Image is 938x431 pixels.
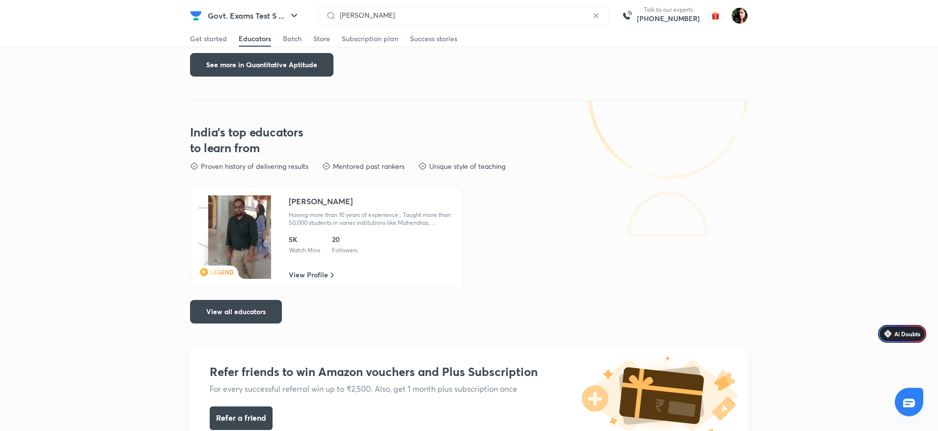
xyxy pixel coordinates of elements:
div: Followers [332,246,358,254]
p: Proven history of delivering results [201,162,308,171]
button: View all educators [190,300,282,323]
div: Store [313,34,330,44]
p: Talk to our experts [637,6,700,14]
a: Store [313,31,330,47]
img: avatar [708,8,723,24]
a: iconclassLEGEND[PERSON_NAME]Having more than 10 years of experience , Taught more than 50,000 stu... [190,187,463,288]
img: Priyanka K [731,7,748,24]
div: Batch [283,34,302,44]
div: Having more than 10 years of experience , Taught more than 50,000 students in varies institutions... [289,211,455,227]
div: Watch Mins [289,246,320,254]
div: 5K [289,235,320,244]
span: Ai Doubts [894,330,920,338]
a: Educators [239,31,271,47]
a: Batch [283,31,302,47]
h3: Refer friends to win Amazon vouchers and Plus Subscription [210,365,538,379]
button: Refer a friend [210,406,273,430]
span: See more in Quantitative Aptitude [206,60,317,70]
p: Unique style of teaching [429,162,505,171]
a: Get started [190,31,227,47]
a: Ai Doubts [878,325,926,343]
a: View Profile [289,270,334,280]
div: 20 [332,235,358,244]
button: See more in Quantitative Aptitude [190,53,333,77]
div: Get started [190,34,227,44]
input: Search courses, test series and educators [336,11,591,19]
span: LEGEND [210,268,234,276]
a: [PHONE_NUMBER] [637,14,700,24]
div: Success stories [410,34,457,44]
h3: India's top educators to learn from [190,124,304,156]
a: Success stories [410,31,457,47]
span: View Profile [289,270,328,280]
h5: For every successful referral win up to ₹2,500. Also, get 1 month plus subscription once [210,383,538,395]
span: View all educators [206,307,266,317]
img: call-us [617,6,637,26]
button: Govt. Exams Test S ... [202,6,306,26]
img: class [208,195,271,279]
p: Mentored past rankers [333,162,405,171]
a: Subscription plan [342,31,398,47]
div: Educators [239,34,271,44]
img: Icon [884,330,892,338]
img: Company Logo [190,10,202,22]
img: icon [198,195,272,279]
div: Subscription plan [342,34,398,44]
div: [PERSON_NAME] [289,195,353,207]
